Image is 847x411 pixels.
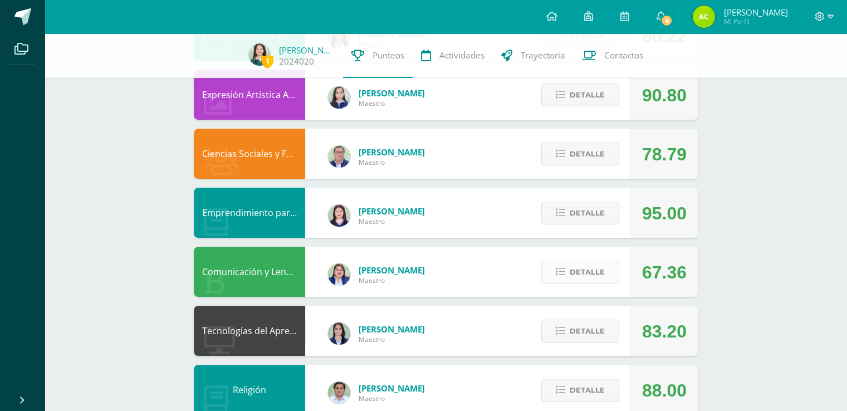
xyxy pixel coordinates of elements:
[541,202,619,224] button: Detalle
[413,33,493,78] a: Actividades
[359,87,425,99] span: [PERSON_NAME]
[642,70,687,120] div: 90.80
[328,145,350,168] img: c1c1b07ef08c5b34f56a5eb7b3c08b85.png
[693,6,715,28] img: a2981e156c5488ab61ea97d2bec4a841.png
[642,129,687,179] div: 78.79
[194,129,305,179] div: Ciencias Sociales y Formación Ciudadana
[570,262,605,282] span: Detalle
[642,247,687,297] div: 67.36
[328,381,350,404] img: f767cae2d037801592f2ba1a5db71a2a.png
[248,43,271,66] img: 7533830a65007a9ba9768a73d7963f82.png
[541,84,619,106] button: Detalle
[541,143,619,165] button: Detalle
[359,335,425,344] span: Maestro
[723,7,787,18] span: [PERSON_NAME]
[493,33,574,78] a: Trayectoria
[359,99,425,108] span: Maestro
[343,33,413,78] a: Punteos
[541,261,619,283] button: Detalle
[359,205,425,217] span: [PERSON_NAME]
[359,324,425,335] span: [PERSON_NAME]
[328,322,350,345] img: 7489ccb779e23ff9f2c3e89c21f82ed0.png
[279,45,335,56] a: [PERSON_NAME]
[570,85,605,105] span: Detalle
[279,56,314,67] a: 2024020
[642,306,687,356] div: 83.20
[359,158,425,167] span: Maestro
[660,14,673,27] span: 6
[359,276,425,285] span: Maestro
[328,263,350,286] img: 97caf0f34450839a27c93473503a1ec1.png
[328,204,350,227] img: a452c7054714546f759a1a740f2e8572.png
[194,306,305,356] div: Tecnologías del Aprendizaje y la Comunicación: Computación
[328,86,350,109] img: 360951c6672e02766e5b7d72674f168c.png
[439,50,484,61] span: Actividades
[359,383,425,394] span: [PERSON_NAME]
[359,217,425,226] span: Maestro
[541,320,619,342] button: Detalle
[359,265,425,276] span: [PERSON_NAME]
[359,394,425,403] span: Maestro
[723,17,787,26] span: Mi Perfil
[570,144,605,164] span: Detalle
[574,33,652,78] a: Contactos
[359,146,425,158] span: [PERSON_NAME]
[373,50,404,61] span: Punteos
[194,188,305,238] div: Emprendimiento para la Productividad
[194,70,305,120] div: Expresión Artística ARTES PLÁSTICAS
[570,321,605,341] span: Detalle
[604,50,643,61] span: Contactos
[570,380,605,400] span: Detalle
[261,54,273,68] span: 1
[570,203,605,223] span: Detalle
[642,188,687,238] div: 95.00
[194,247,305,297] div: Comunicación y Lenguaje, Idioma Español
[541,379,619,402] button: Detalle
[521,50,565,61] span: Trayectoria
